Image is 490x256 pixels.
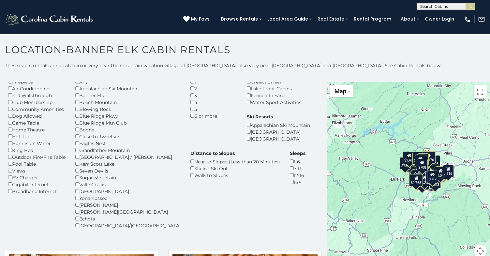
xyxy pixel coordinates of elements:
[75,208,181,215] div: [PERSON_NAME][GEOGRAPHIC_DATA]
[415,155,426,167] div: $516
[8,154,66,160] div: Outdoor Fire/Fire Table
[75,126,181,133] div: Boone
[247,128,310,135] div: [GEOGRAPHIC_DATA]
[75,92,181,99] div: Banner Elk
[415,177,429,190] div: $1,386
[464,16,471,23] img: phone-regular-white.png
[190,150,235,157] label: Distance to Slopes
[290,179,305,186] div: 16+
[8,188,66,195] div: Broadband Internet
[8,119,66,126] div: Game Table
[400,157,411,169] div: $755
[406,160,419,172] div: $1,638
[8,92,66,99] div: 3-D Walkthrough
[290,172,305,179] div: 12-16
[75,140,181,147] div: Eagles Nest
[75,78,181,85] div: Any
[190,113,237,119] div: 6 or more
[75,133,181,140] div: Close to Tweetsie
[247,85,301,92] div: Lake Front Cabins
[247,92,301,99] div: Fenced-In Yard
[75,222,181,229] div: [GEOGRAPHIC_DATA]/[GEOGRAPHIC_DATA]
[8,106,66,113] div: Community Amenities
[412,152,423,164] div: $953
[8,85,66,92] div: Air Conditioning
[190,172,280,179] div: Walk to Slopes
[8,174,66,181] div: EV Charger
[427,171,438,183] div: $812
[75,113,181,119] div: Blue Ridge Pkwy
[416,159,430,172] div: $1,583
[190,165,280,172] div: Ski In - Ski Out
[75,85,181,92] div: Appalachian Ski Mountain
[8,126,66,133] div: Home Theatre
[75,202,181,208] div: [PERSON_NAME]
[8,160,66,167] div: Pool Table
[290,165,305,172] div: 7-11
[8,167,66,174] div: Views
[290,150,305,157] label: Sleeps
[418,153,429,166] div: $909
[190,158,280,165] div: Near to Slopes (Less than 20 Minutes)
[75,174,181,181] div: Sugar Mountain
[75,106,181,113] div: Blowing Rock
[218,14,261,24] a: Browse Rentals
[8,140,66,147] div: Homes on Water
[264,14,311,24] a: Local Area Guide
[8,113,66,119] div: Dog Allowed
[8,78,66,85] div: Fireplace
[75,181,181,188] div: Valle Crucis
[422,14,457,24] a: Owner Login
[75,147,181,154] div: Grandfather Mountain
[247,99,301,106] div: Water Sport Activities
[190,106,237,113] div: 5
[75,160,181,167] div: Kerr Scott Lake
[247,122,310,128] div: Appalachian Ski Mountain
[75,167,181,174] div: Seven Devils
[75,188,181,195] div: [GEOGRAPHIC_DATA]
[75,119,181,126] div: Blue Ridge Mtn Club
[247,78,301,85] div: Creek | Stream
[75,195,181,202] div: Yonahlossee
[330,85,353,97] button: Change map style
[350,14,394,24] a: Rental Program
[290,158,305,165] div: 1-6
[429,176,440,188] div: $903
[190,99,237,106] div: 4
[190,85,237,92] div: 2
[190,78,237,85] div: 1
[183,16,211,23] a: My Favs
[474,85,487,98] button: Toggle fullscreen view
[409,174,423,187] div: $1,768
[8,181,66,188] div: Gigabit Internet
[435,166,449,178] div: $1,070
[190,92,237,99] div: 3
[417,173,431,186] div: $1,316
[426,155,440,167] div: $1,098
[75,154,181,160] div: [GEOGRAPHIC_DATA] / [PERSON_NAME]
[334,88,346,95] span: Map
[442,165,453,177] div: $916
[434,167,447,179] div: $1,041
[422,151,435,164] div: $1,676
[191,16,210,23] span: My Favs
[478,16,485,23] img: mail-regular-white.png
[247,135,310,142] div: [GEOGRAPHIC_DATA]
[8,99,66,106] div: Club Membership
[402,152,416,164] div: $2,408
[5,13,95,26] img: White-1-2.png
[314,14,348,24] a: Real Estate
[425,171,439,183] div: $1,429
[247,113,273,120] label: Ski Resorts
[8,147,66,154] div: King Bed
[8,133,66,140] div: Hot Tub
[75,215,181,222] div: Echota
[416,158,427,171] div: $708
[75,99,181,106] div: Beech Mountain
[397,14,419,24] a: About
